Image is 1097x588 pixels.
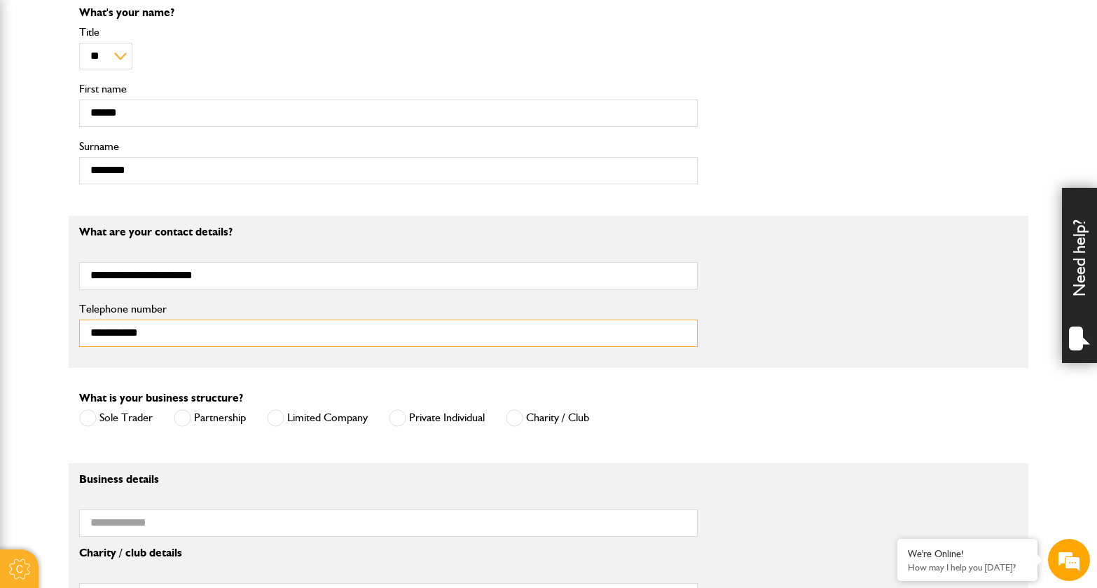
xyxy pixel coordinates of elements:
[79,7,698,18] p: What's your name?
[79,303,698,315] label: Telephone number
[191,432,254,451] em: Start Chat
[79,226,698,238] p: What are your contact details?
[18,130,256,160] input: Enter your last name
[79,141,698,152] label: Surname
[1062,188,1097,363] div: Need help?
[18,212,256,243] input: Enter your phone number
[24,78,59,97] img: d_20077148190_company_1631870298795_20077148190
[230,7,263,41] div: Minimize live chat window
[18,171,256,202] input: Enter your email address
[389,409,485,427] label: Private Individual
[79,547,698,559] p: Charity / club details
[73,78,235,97] div: Chat with us now
[18,254,256,420] textarea: Type your message and hit 'Enter'
[79,474,698,485] p: Business details
[79,83,698,95] label: First name
[908,562,1027,573] p: How may I help you today?
[908,548,1027,560] div: We're Online!
[79,409,153,427] label: Sole Trader
[267,409,368,427] label: Limited Company
[79,27,698,38] label: Title
[174,409,246,427] label: Partnership
[506,409,589,427] label: Charity / Club
[79,392,243,404] label: What is your business structure?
